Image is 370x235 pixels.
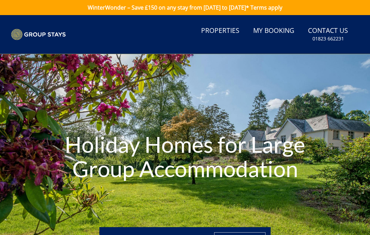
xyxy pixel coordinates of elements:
small: 01823 662231 [312,35,344,42]
a: Properties [198,23,242,39]
a: My Booking [250,23,297,39]
a: Contact Us01823 662231 [305,23,351,46]
h1: Holiday Homes for Large Group Accommodation [56,119,314,195]
img: Group Stays [11,29,66,40]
